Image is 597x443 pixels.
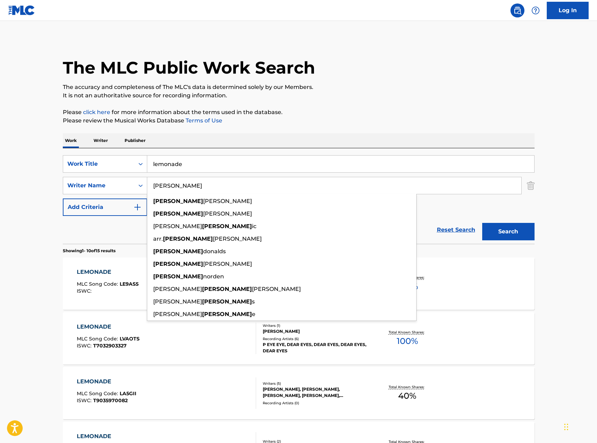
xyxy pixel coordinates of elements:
span: [PERSON_NAME] [213,235,262,242]
span: ISWC : [77,288,93,294]
strong: [PERSON_NAME] [163,235,213,242]
p: Publisher [122,133,148,148]
span: T9035970082 [93,397,128,404]
div: Drag [564,416,568,437]
span: T7032903327 [93,343,127,349]
img: 9d2ae6d4665cec9f34b9.svg [133,203,142,211]
div: Recording Artists ( 6 ) [263,336,368,341]
span: s [252,298,255,305]
span: MLC Song Code : [77,336,120,342]
a: LEMONADEMLC Song Code:LE9AS5ISWC:Writers (4)[PERSON_NAME] [PERSON_NAME], [PERSON_NAME], [PERSON_N... [63,257,535,310]
iframe: Chat Widget [562,410,597,443]
div: LEMONADE [77,323,140,331]
p: Please for more information about the terms used in the database. [63,108,535,117]
a: Reset Search [433,222,479,238]
strong: [PERSON_NAME] [202,286,252,292]
span: [PERSON_NAME] [153,286,202,292]
strong: [PERSON_NAME] [202,298,252,305]
span: [PERSON_NAME] [153,298,202,305]
span: 40 % [398,390,416,402]
span: [PERSON_NAME] [203,210,252,217]
div: Recording Artists ( 0 ) [263,400,368,406]
span: MLC Song Code : [77,281,120,287]
strong: [PERSON_NAME] [153,198,203,204]
div: [PERSON_NAME] [263,328,368,335]
strong: [PERSON_NAME] [153,248,203,255]
span: arr. [153,235,163,242]
p: Showing 1 - 10 of 15 results [63,248,115,254]
span: LVAOTS [120,336,140,342]
form: Search Form [63,155,535,244]
span: ISWC : [77,343,93,349]
div: [PERSON_NAME], [PERSON_NAME], [PERSON_NAME], [PERSON_NAME], [PERSON_NAME] [263,386,368,399]
img: MLC Logo [8,5,35,15]
div: Work Title [67,160,130,168]
a: click here [83,109,110,115]
div: LEMONADE [77,377,136,386]
span: LE9AS5 [120,281,139,287]
strong: [PERSON_NAME] [153,261,203,267]
p: Total Known Shares: [389,330,426,335]
img: search [513,6,522,15]
span: donalds [203,248,226,255]
p: Work [63,133,79,148]
div: Writers ( 1 ) [263,323,368,328]
span: [PERSON_NAME] [153,223,202,230]
div: Writers ( 5 ) [263,381,368,386]
strong: [PERSON_NAME] [153,210,203,217]
div: LEMONADE [77,268,139,276]
img: Delete Criterion [527,177,535,194]
span: ic [252,223,256,230]
span: ISWC : [77,397,93,404]
p: The accuracy and completeness of The MLC's data is determined solely by our Members. [63,83,535,91]
span: [PERSON_NAME] [252,286,301,292]
a: Log In [547,2,589,19]
p: Total Known Shares: [389,384,426,390]
div: LEMONADE [77,432,137,441]
img: help [531,6,540,15]
span: 100 % [397,335,418,347]
a: LEMONADEMLC Song Code:LA5GIIISWC:T9035970082Writers (5)[PERSON_NAME], [PERSON_NAME], [PERSON_NAME... [63,367,535,419]
strong: [PERSON_NAME] [202,223,252,230]
span: e [252,311,255,317]
span: norden [203,273,224,280]
button: Search [482,223,535,240]
span: [PERSON_NAME] [203,198,252,204]
div: Help [529,3,543,17]
strong: [PERSON_NAME] [153,273,203,280]
button: Add Criteria [63,198,147,216]
div: P EYE EYE, DEAR EYES, DEAR EYES, DEAR EYES, DEAR EYES [263,341,368,354]
span: [PERSON_NAME] [203,261,252,267]
span: LA5GII [120,390,136,397]
p: Writer [91,133,110,148]
h1: The MLC Public Work Search [63,57,315,78]
span: [PERSON_NAME] [153,311,202,317]
span: MLC Song Code : [77,390,120,397]
div: Writer Name [67,181,130,190]
p: It is not an authoritative source for recording information. [63,91,535,100]
a: Terms of Use [184,117,222,124]
p: Please review the Musical Works Database [63,117,535,125]
a: Public Search [510,3,524,17]
strong: [PERSON_NAME] [202,311,252,317]
a: LEMONADEMLC Song Code:LVAOTSISWC:T7032903327Writers (1)[PERSON_NAME]Recording Artists (6)P EYE EY... [63,312,535,365]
